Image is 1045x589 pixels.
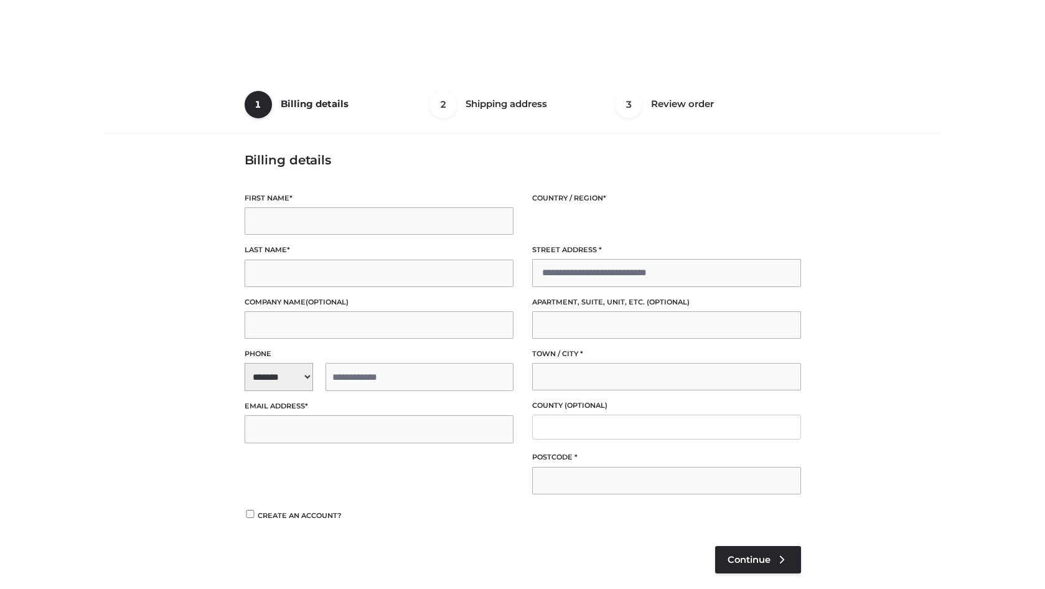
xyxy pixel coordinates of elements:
h3: Billing details [245,153,801,167]
label: First name [245,192,513,204]
label: Phone [245,348,513,360]
label: Town / City [532,348,801,360]
label: Email address [245,400,513,412]
label: Apartment, suite, unit, etc. [532,296,801,308]
label: Country / Region [532,192,801,204]
input: Create an account? [245,510,256,518]
label: Last name [245,244,513,256]
span: Create an account? [258,511,342,520]
label: Postcode [532,451,801,463]
label: Company name [245,296,513,308]
span: (optional) [306,298,349,306]
span: (optional) [647,298,690,306]
span: Continue [728,554,771,565]
a: Continue [715,546,801,573]
span: (optional) [565,401,607,410]
label: Street address [532,244,801,256]
label: County [532,400,801,412]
